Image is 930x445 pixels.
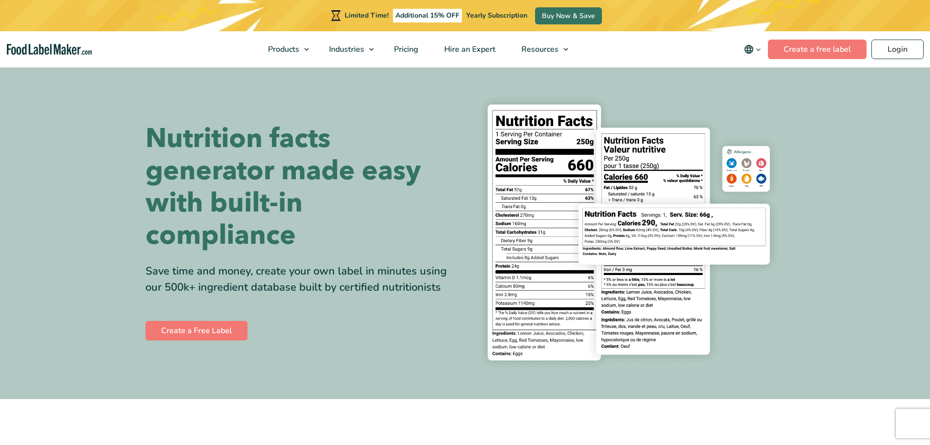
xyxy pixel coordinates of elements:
a: Buy Now & Save [535,7,602,24]
span: Additional 15% OFF [393,9,462,22]
span: Limited Time! [345,11,389,20]
div: Save time and money, create your own label in minutes using our 500k+ ingredient database built b... [145,263,458,296]
a: Hire an Expert [432,31,506,67]
a: Resources [509,31,573,67]
a: Industries [316,31,379,67]
a: Products [255,31,314,67]
span: Products [265,44,300,55]
a: Login [871,40,924,59]
span: Resources [518,44,559,55]
button: Change language [737,40,768,59]
span: Industries [326,44,365,55]
h1: Nutrition facts generator made easy with built-in compliance [145,123,458,252]
a: Pricing [381,31,429,67]
span: Pricing [391,44,419,55]
a: Create a Free Label [145,321,248,340]
span: Yearly Subscription [466,11,527,20]
a: Create a free label [768,40,867,59]
span: Hire an Expert [441,44,496,55]
a: Food Label Maker homepage [7,44,92,55]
